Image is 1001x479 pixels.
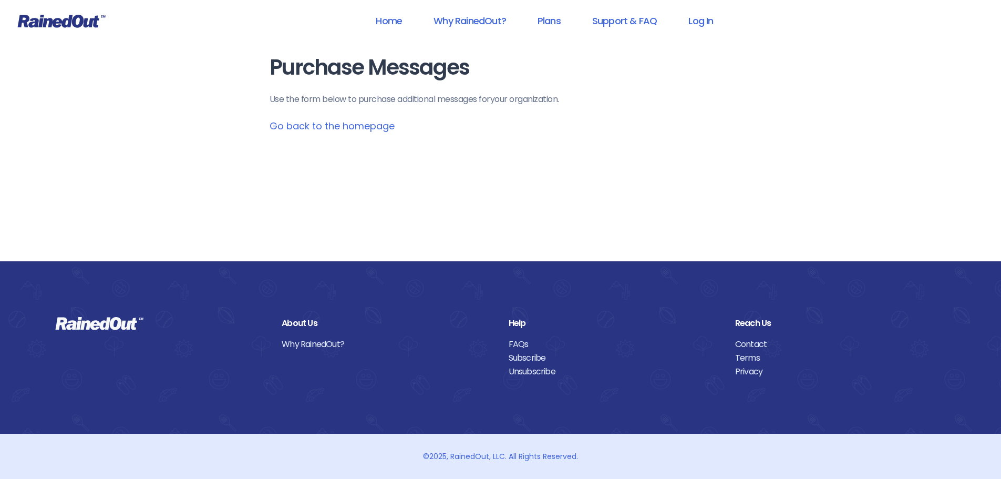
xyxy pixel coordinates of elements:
[282,317,492,330] div: About Us
[509,317,719,330] div: Help
[282,338,492,351] a: Why RainedOut?
[675,9,727,33] a: Log In
[735,365,946,379] a: Privacy
[735,351,946,365] a: Terms
[270,56,732,79] h1: Purchase Messages
[509,338,719,351] a: FAQs
[524,9,574,33] a: Plans
[509,365,719,379] a: Unsubscribe
[509,351,719,365] a: Subscribe
[735,338,946,351] a: Contact
[270,93,732,106] p: Use the form below to purchase additional messages for your organization .
[579,9,670,33] a: Support & FAQ
[270,119,395,133] a: Go back to the homepage
[735,317,946,330] div: Reach Us
[362,9,416,33] a: Home
[420,9,520,33] a: Why RainedOut?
